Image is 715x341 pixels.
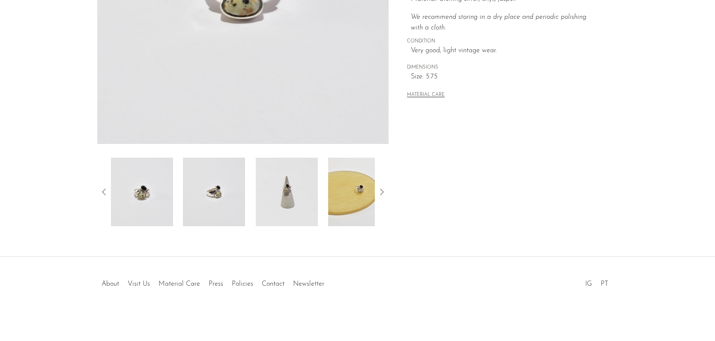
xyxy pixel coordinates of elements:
[411,14,586,32] i: We recommend storing in a dry place and periodic polishing with a cloth.
[411,45,600,57] span: Very good; light vintage wear.
[328,158,390,226] img: Jasper Onyx Ring
[97,274,329,290] ul: Quick links
[209,281,223,287] a: Press
[407,64,600,72] span: DIMENSIONS
[102,281,119,287] a: About
[111,158,173,226] img: Jasper Onyx Ring
[128,281,150,287] a: Visit Us
[601,281,608,287] a: PT
[256,158,318,226] img: Jasper Onyx Ring
[407,38,600,45] span: CONDITION
[232,281,253,287] a: Policies
[183,158,245,226] img: Jasper Onyx Ring
[407,92,445,99] button: MATERIAL CARE
[159,281,200,287] a: Material Care
[581,274,613,290] ul: Social Medias
[262,281,284,287] a: Contact
[585,281,592,287] a: IG
[411,72,600,83] span: Size: 5.75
